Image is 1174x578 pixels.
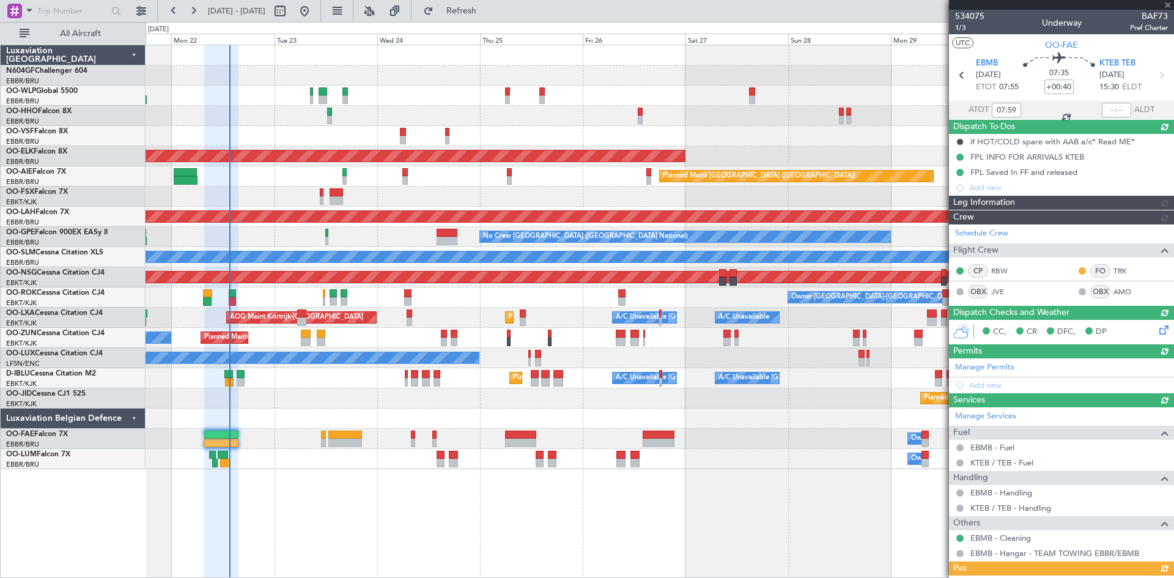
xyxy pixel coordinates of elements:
[6,330,37,337] span: OO-ZUN
[1045,39,1078,51] span: OO-FAE
[976,81,996,94] span: ETOT
[509,308,651,327] div: Planned Maint Kortrijk-[GEOGRAPHIC_DATA]
[6,278,37,287] a: EBKT/KJK
[6,249,35,256] span: OO-SLM
[999,81,1019,94] span: 07:55
[6,431,34,438] span: OO-FAE
[685,34,788,45] div: Sat 27
[6,128,68,135] a: OO-VSFFalcon 8X
[6,379,37,388] a: EBKT/KJK
[208,6,265,17] span: [DATE] - [DATE]
[6,390,32,398] span: OO-JID
[6,298,37,308] a: EBKT/KJK
[13,24,133,43] button: All Aircraft
[1099,81,1119,94] span: 15:30
[788,34,891,45] div: Sun 28
[6,309,103,317] a: OO-LXACessna Citation CJ4
[6,229,108,236] a: OO-GPEFalcon 900EX EASy II
[6,350,35,357] span: OO-LUX
[6,108,38,115] span: OO-HHO
[976,69,1001,81] span: [DATE]
[6,117,39,126] a: EBBR/BRU
[6,148,67,155] a: OO-ELKFalcon 8X
[6,319,37,328] a: EBKT/KJK
[418,1,491,21] button: Refresh
[230,308,363,327] div: AOG Maint Kortrijk-[GEOGRAPHIC_DATA]
[911,450,994,468] div: Owner Melsbroek Air Base
[583,34,685,45] div: Fri 26
[204,328,347,347] div: Planned Maint Kortrijk-[GEOGRAPHIC_DATA]
[148,24,169,35] div: [DATE]
[924,389,1066,407] div: Planned Maint Kortrijk-[GEOGRAPHIC_DATA]
[6,238,39,247] a: EBBR/BRU
[1122,81,1142,94] span: ELDT
[6,67,35,75] span: N604GF
[6,148,34,155] span: OO-ELK
[436,7,487,15] span: Refresh
[6,87,78,95] a: OO-WLPGlobal 5500
[6,76,39,86] a: EBBR/BRU
[6,249,103,256] a: OO-SLMCessna Citation XLS
[976,57,998,70] span: EBMB
[6,258,39,267] a: EBBR/BRU
[171,34,274,45] div: Mon 22
[6,108,72,115] a: OO-HHOFalcon 8X
[1130,23,1168,33] span: Pref Charter
[718,369,914,387] div: A/C Unavailable [GEOGRAPHIC_DATA]-[GEOGRAPHIC_DATA]
[6,269,105,276] a: OO-NSGCessna Citation CJ4
[6,451,70,458] a: OO-LUMFalcon 7X
[6,451,37,458] span: OO-LUM
[6,460,39,469] a: EBBR/BRU
[6,218,39,227] a: EBBR/BRU
[952,37,973,48] button: UTC
[6,370,96,377] a: D-IBLUCessna Citation M2
[616,369,843,387] div: A/C Unavailable [GEOGRAPHIC_DATA] ([GEOGRAPHIC_DATA] National)
[37,2,108,20] input: Trip Number
[6,168,66,176] a: OO-AIEFalcon 7X
[6,269,37,276] span: OO-NSG
[1134,104,1154,116] span: ALDT
[6,309,35,317] span: OO-LXA
[791,288,956,306] div: Owner [GEOGRAPHIC_DATA]-[GEOGRAPHIC_DATA]
[6,350,103,357] a: OO-LUXCessna Citation CJ4
[6,87,36,95] span: OO-WLP
[616,308,843,327] div: A/C Unavailable [GEOGRAPHIC_DATA] ([GEOGRAPHIC_DATA] National)
[6,128,34,135] span: OO-VSF
[6,339,37,348] a: EBKT/KJK
[480,34,583,45] div: Thu 25
[513,369,649,387] div: Planned Maint Nice ([GEOGRAPHIC_DATA])
[6,289,37,297] span: OO-ROK
[6,177,39,187] a: EBBR/BRU
[6,440,39,449] a: EBBR/BRU
[1130,10,1168,23] span: BAF73
[6,229,35,236] span: OO-GPE
[6,137,39,146] a: EBBR/BRU
[1049,67,1069,80] span: 07:35
[1042,17,1082,29] div: Underway
[6,289,105,297] a: OO-ROKCessna Citation CJ4
[891,34,994,45] div: Mon 29
[6,198,37,207] a: EBKT/KJK
[969,104,989,116] span: ATOT
[6,97,39,106] a: EBBR/BRU
[6,399,37,409] a: EBKT/KJK
[663,167,855,185] div: Planned Maint [GEOGRAPHIC_DATA] ([GEOGRAPHIC_DATA])
[1099,69,1124,81] span: [DATE]
[6,209,69,216] a: OO-LAHFalcon 7X
[6,188,68,196] a: OO-FSXFalcon 7X
[6,370,30,377] span: D-IBLU
[32,29,129,38] span: All Aircraft
[955,10,984,23] span: 534075
[6,359,40,368] a: LFSN/ENC
[483,228,688,246] div: No Crew [GEOGRAPHIC_DATA] ([GEOGRAPHIC_DATA] National)
[955,23,984,33] span: 1/3
[6,209,35,216] span: OO-LAH
[6,168,32,176] span: OO-AIE
[275,34,377,45] div: Tue 23
[6,390,86,398] a: OO-JIDCessna CJ1 525
[6,67,87,75] a: N604GFChallenger 604
[1099,57,1135,70] span: KTEB TEB
[6,188,34,196] span: OO-FSX
[377,34,480,45] div: Wed 24
[911,429,994,448] div: Owner Melsbroek Air Base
